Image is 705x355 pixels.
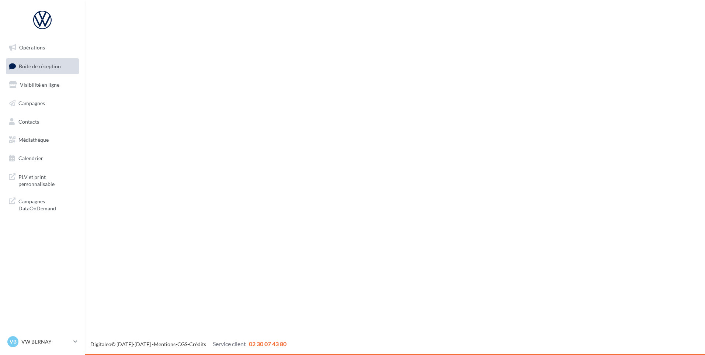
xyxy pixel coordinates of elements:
span: VB [10,338,17,345]
a: VB VW BERNAY [6,335,79,349]
a: Médiathèque [4,132,80,148]
span: Campagnes DataOnDemand [18,196,76,212]
a: Visibilité en ligne [4,77,80,93]
span: Visibilité en ligne [20,82,59,88]
a: Crédits [189,341,206,347]
p: VW BERNAY [21,338,70,345]
a: Digitaleo [90,341,111,347]
span: Contacts [18,118,39,124]
span: Service client [213,340,246,347]
a: PLV et print personnalisable [4,169,80,191]
span: Opérations [19,44,45,51]
span: Calendrier [18,155,43,161]
a: Contacts [4,114,80,130]
a: Campagnes [4,96,80,111]
span: Médiathèque [18,137,49,143]
a: Boîte de réception [4,58,80,74]
span: © [DATE]-[DATE] - - - [90,341,286,347]
a: Opérations [4,40,80,55]
a: Calendrier [4,151,80,166]
span: Campagnes [18,100,45,106]
span: Boîte de réception [19,63,61,69]
a: CGS [177,341,187,347]
span: PLV et print personnalisable [18,172,76,188]
span: 02 30 07 43 80 [249,340,286,347]
a: Mentions [154,341,176,347]
a: Campagnes DataOnDemand [4,193,80,215]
